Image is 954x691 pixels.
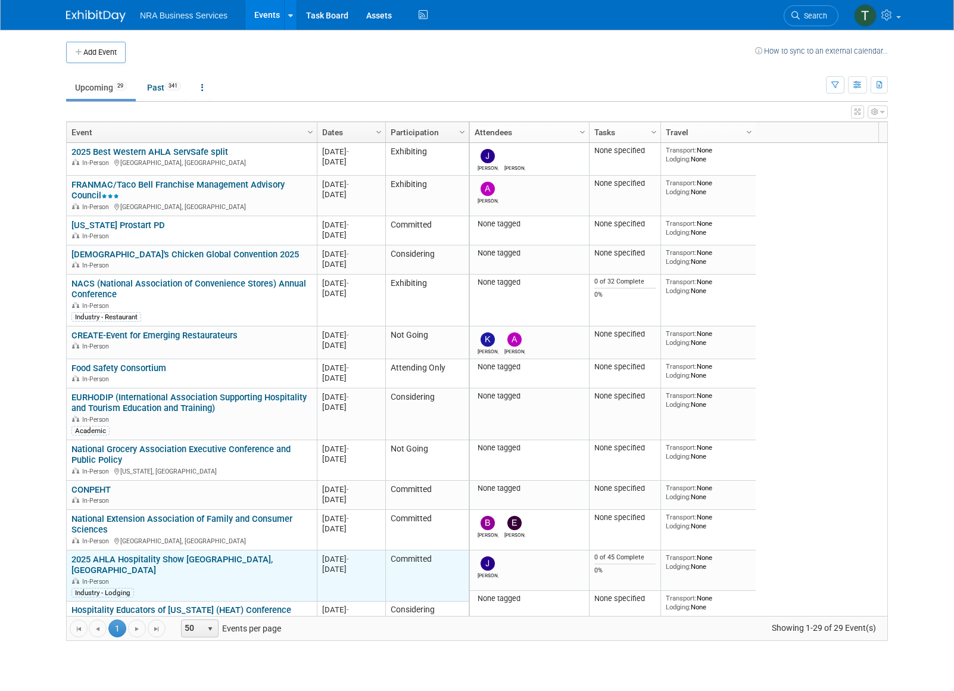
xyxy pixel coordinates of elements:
[761,620,887,636] span: Showing 1-29 of 29 Event(s)
[649,127,659,137] span: Column Settings
[666,527,697,535] span: Transport:
[666,567,752,584] div: None None
[152,624,161,634] span: Go to the last page
[666,457,752,474] div: None None
[322,220,380,230] div: [DATE]
[347,279,349,288] span: -
[666,291,697,300] span: Transport:
[322,363,380,373] div: [DATE]
[82,232,113,240] span: In-Person
[666,155,691,163] span: Lodging:
[800,11,827,20] span: Search
[385,326,469,359] td: Not Going
[373,122,386,140] a: Column Settings
[205,624,215,634] span: select
[385,359,469,388] td: Attending Only
[385,510,469,550] td: Committed
[71,179,285,201] a: FRANMAC/Taco Bell Franchise Management Advisory Council
[594,457,656,466] div: None specified
[666,376,752,393] div: None None
[744,127,754,137] span: Column Settings
[165,82,181,91] span: 341
[504,360,525,368] div: Amy Guy
[322,564,380,574] div: [DATE]
[475,497,585,507] div: None tagged
[71,444,291,466] a: National Grocery Association Executive Conference and Public Policy
[457,127,467,137] span: Column Settings
[475,122,581,142] a: Attendees
[89,620,107,637] a: Go to the previous page
[72,262,79,267] img: In-Person Event
[82,375,113,383] span: In-Person
[666,262,697,270] span: Transport:
[475,457,585,466] div: None tagged
[322,189,380,200] div: [DATE]
[347,485,349,494] span: -
[666,122,748,142] a: Travel
[71,278,306,300] a: NACS (National Association of Convenience Stores) Annual Conference
[666,465,691,474] span: Lodging:
[475,405,585,415] div: None tagged
[322,259,380,269] div: [DATE]
[666,233,697,241] span: Transport:
[347,363,349,372] span: -
[74,624,83,634] span: Go to the first page
[507,530,522,544] img: Eric Weiss
[666,291,752,309] div: None None
[347,331,349,340] span: -
[322,484,380,494] div: [DATE]
[66,42,126,63] button: Add Event
[66,10,126,22] img: ExhibitDay
[594,192,656,202] div: None specified
[666,608,697,616] span: Transport:
[478,584,498,592] div: Jennifer Bonilla
[385,550,469,602] td: Committed
[71,249,299,260] a: [DEMOGRAPHIC_DATA]'s Chicken Global Convention 2025
[72,497,79,503] img: In-Person Event
[322,278,380,288] div: [DATE]
[666,506,691,514] span: Lodging:
[140,11,227,20] span: NRA Business Services
[507,346,522,360] img: Amy Guy
[475,376,585,385] div: None tagged
[71,122,309,142] a: Event
[385,602,469,631] td: Considering
[385,388,469,440] td: Considering
[347,393,349,401] span: -
[666,413,691,422] span: Lodging:
[82,343,113,350] span: In-Person
[322,147,380,157] div: [DATE]
[72,578,79,584] img: In-Person Event
[666,384,691,393] span: Lodging:
[347,514,349,523] span: -
[71,363,166,373] a: Food Safety Consortium
[71,426,110,435] div: Academic
[322,615,380,625] div: [DATE]
[666,146,697,154] span: Transport:
[66,76,136,99] a: Upcoming29
[504,178,525,185] div: Elisa Cain
[666,405,697,413] span: Transport:
[385,245,469,275] td: Considering
[475,608,585,617] div: None tagged
[666,270,691,279] span: Lodging:
[648,122,661,140] a: Column Settings
[666,457,697,465] span: Transport:
[71,201,311,211] div: [GEOGRAPHIC_DATA], [GEOGRAPHIC_DATA]
[322,444,380,454] div: [DATE]
[82,302,113,310] span: In-Person
[478,360,498,368] div: Kay Allen
[504,149,525,178] img: Elisa Cain
[666,405,752,422] div: None None
[71,312,141,322] div: Industry - Restaurant
[82,203,113,211] span: In-Person
[385,440,469,481] td: Not Going
[71,466,311,476] div: [US_STATE], [GEOGRAPHIC_DATA]
[72,302,79,308] img: In-Person Event
[385,176,469,216] td: Exhibiting
[666,497,752,515] div: None None
[82,497,113,505] span: In-Person
[322,554,380,564] div: [DATE]
[666,343,697,351] span: Transport:
[743,122,756,140] a: Column Settings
